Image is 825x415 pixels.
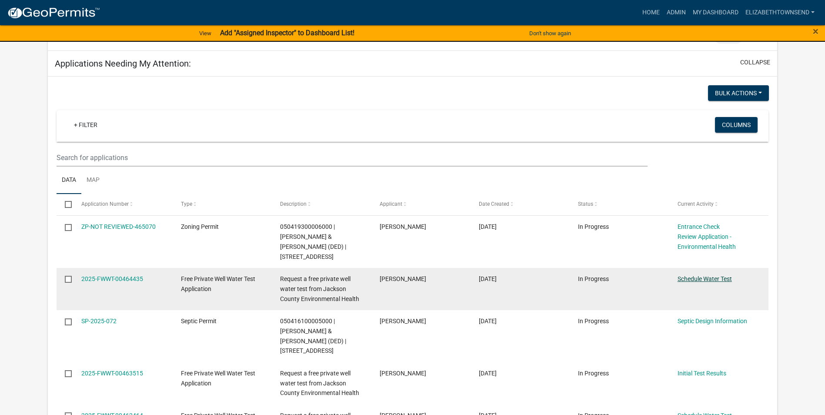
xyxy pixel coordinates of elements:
[196,26,215,40] a: View
[678,201,714,207] span: Current Activity
[81,370,143,377] a: 2025-FWWT-00463515
[678,370,726,377] a: Initial Test Results
[742,4,818,21] a: ElizabethTownsend
[669,194,768,215] datatable-header-cell: Current Activity
[81,318,117,325] a: SP-2025-072
[272,194,371,215] datatable-header-cell: Description
[181,223,219,230] span: Zoning Permit
[813,25,818,37] span: ×
[471,194,570,215] datatable-header-cell: Date Created
[380,275,426,282] span: Brian Bollaert
[81,275,143,282] a: 2025-FWWT-00464435
[479,201,509,207] span: Date Created
[173,194,272,215] datatable-header-cell: Type
[639,4,663,21] a: Home
[220,29,354,37] strong: Add "Assigned Inspector" to Dashboard List!
[280,370,359,397] span: Request a free private well water test from Jackson County Environmental Health
[57,194,73,215] datatable-header-cell: Select
[81,201,129,207] span: Application Number
[678,275,732,282] a: Schedule Water Test
[181,275,255,292] span: Free Private Well Water Test Application
[280,201,307,207] span: Description
[663,4,689,21] a: Admin
[526,26,574,40] button: Don't show again
[740,58,770,67] button: collapse
[380,370,426,377] span: Mary Gansen
[715,117,758,133] button: Columns
[479,318,497,325] span: 08/14/2025
[57,167,81,194] a: Data
[578,201,593,207] span: Status
[67,117,104,133] a: + Filter
[55,58,191,69] h5: Applications Needing My Attention:
[181,370,255,387] span: Free Private Well Water Test Application
[371,194,470,215] datatable-header-cell: Applicant
[380,223,426,230] span: Tyler Halvorson
[678,318,747,325] a: Septic Design Information
[578,275,609,282] span: In Progress
[708,85,769,101] button: Bulk Actions
[380,201,402,207] span: Applicant
[678,233,736,250] a: Review Application - Environmental Health
[280,318,346,354] span: 050416100005000 | Weber, Michael J & Donna M (DED) | 26789 46TH AVE
[570,194,669,215] datatable-header-cell: Status
[280,223,346,260] span: 050419300006000 | Halvorson, Tyler Robert & Tiffany Roseann (DED) | 529 242ND ST
[57,149,648,167] input: Search for applications
[578,223,609,230] span: In Progress
[479,370,497,377] span: 08/13/2025
[578,318,609,325] span: In Progress
[578,370,609,377] span: In Progress
[81,167,105,194] a: Map
[81,223,156,230] a: ZP-NOT REVIEWED-465070
[73,194,172,215] datatable-header-cell: Application Number
[181,201,192,207] span: Type
[479,223,497,230] span: 08/18/2025
[689,4,742,21] a: My Dashboard
[380,318,426,325] span: Michael J. Weber
[479,275,497,282] span: 08/15/2025
[813,26,818,37] button: Close
[280,275,359,302] span: Request a free private well water test from Jackson County Environmental Health
[181,318,217,325] span: Septic Permit
[678,223,720,230] a: Entrance Check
